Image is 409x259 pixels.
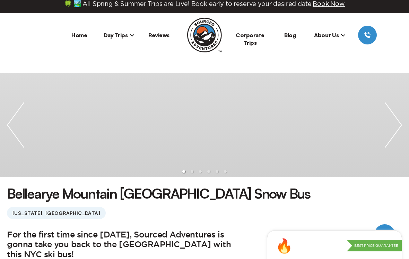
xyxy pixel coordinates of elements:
span: About Us [314,32,346,39]
iframe: Help Scout Beacon - Open [374,224,395,245]
li: slide item 2 [191,170,193,173]
div: 🔥 [276,239,293,253]
li: slide item 1 [182,170,185,173]
span: Day Trips [104,32,135,39]
a: Home [71,32,87,39]
p: Best Price Guarantee [347,240,402,252]
span: Book Now [313,0,345,7]
a: Corporate Trips [236,32,264,46]
li: slide item 4 [207,170,210,173]
h1: Bellearye Mountain [GEOGRAPHIC_DATA] Snow Bus [7,184,310,203]
a: Blog [284,32,296,39]
li: slide item 6 [224,170,227,173]
img: next slide / item [378,73,409,177]
a: Reviews [148,32,169,39]
li: slide item 5 [216,170,218,173]
span: [US_STATE], [GEOGRAPHIC_DATA] [7,207,106,219]
img: Sourced Adventures company logo [187,18,222,52]
li: slide item 3 [199,170,202,173]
